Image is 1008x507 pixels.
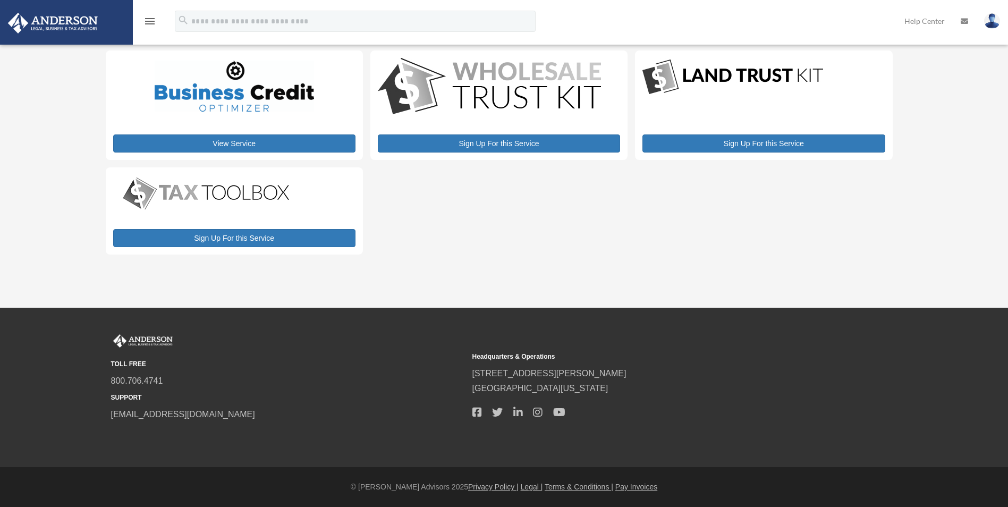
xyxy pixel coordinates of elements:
a: menu [143,19,156,28]
a: 800.706.4741 [111,376,163,385]
a: Sign Up For this Service [642,134,885,153]
a: View Service [113,134,355,153]
a: Legal | [521,483,543,491]
small: Headquarters & Operations [472,351,826,362]
a: [GEOGRAPHIC_DATA][US_STATE] [472,384,608,393]
img: User Pic [984,13,1000,29]
a: Pay Invoices [615,483,657,491]
a: [STREET_ADDRESS][PERSON_NAME] [472,369,626,378]
i: menu [143,15,156,28]
img: LandTrust_lgo-1.jpg [642,58,823,97]
img: Anderson Advisors Platinum Portal [5,13,101,33]
img: Anderson Advisors Platinum Portal [111,334,175,348]
small: SUPPORT [111,392,465,403]
a: [EMAIL_ADDRESS][DOMAIN_NAME] [111,410,255,419]
i: search [177,14,189,26]
img: taxtoolbox_new-1.webp [113,175,299,212]
a: Privacy Policy | [468,483,519,491]
img: WS-Trust-Kit-lgo-1.jpg [378,58,601,117]
a: Terms & Conditions | [545,483,613,491]
a: Sign Up For this Service [378,134,620,153]
a: Sign Up For this Service [113,229,355,247]
small: TOLL FREE [111,359,465,370]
